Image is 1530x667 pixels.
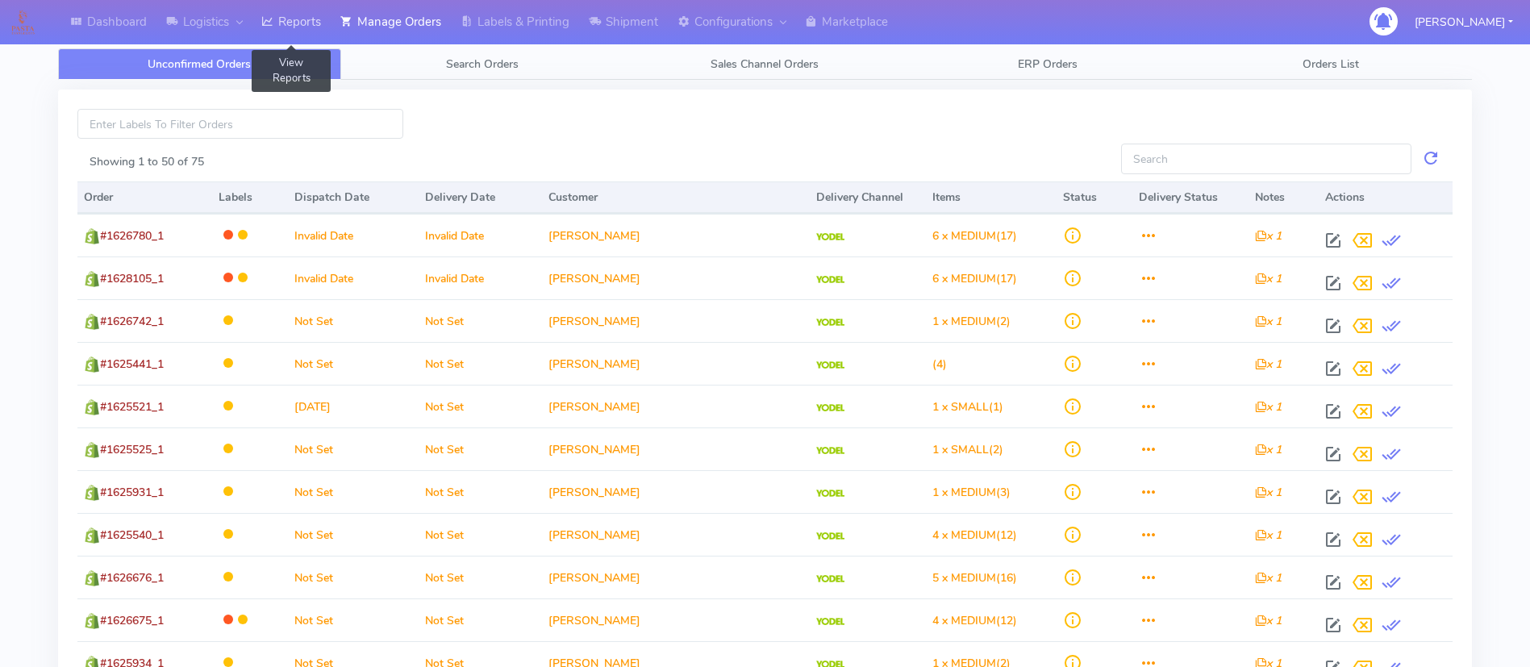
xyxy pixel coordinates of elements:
span: #1625931_1 [100,485,164,500]
th: Delivery Date [419,181,543,214]
span: 1 x MEDIUM [932,485,996,500]
th: Actions [1319,181,1453,214]
span: (3) [932,485,1011,500]
th: Status [1057,181,1132,214]
td: Not Set [419,513,543,556]
td: [PERSON_NAME] [542,385,810,427]
th: Order [77,181,212,214]
i: x 1 [1255,314,1282,329]
span: #1625521_1 [100,399,164,415]
input: Enter Labels To Filter Orders [77,109,403,139]
img: Yodel [816,404,844,412]
i: x 1 [1255,570,1282,586]
label: Showing 1 to 50 of 75 [90,153,204,170]
i: x 1 [1255,356,1282,372]
span: 1 x SMALL [932,399,989,415]
span: Search Orders [446,56,519,72]
td: Not Set [419,470,543,513]
th: Items [926,181,1057,214]
td: [PERSON_NAME] [542,256,810,299]
img: Yodel [816,575,844,583]
span: Orders List [1303,56,1359,72]
img: Yodel [816,361,844,369]
span: ERP Orders [1018,56,1078,72]
td: Invalid Date [288,256,419,299]
th: Labels [212,181,288,214]
td: Not Set [288,556,419,598]
td: [PERSON_NAME] [542,513,810,556]
img: Yodel [816,319,844,327]
span: #1625525_1 [100,442,164,457]
span: 4 x MEDIUM [932,613,996,628]
td: [PERSON_NAME] [542,299,810,342]
td: Not Set [288,342,419,385]
span: #1628105_1 [100,271,164,286]
th: Notes [1249,181,1319,214]
th: Dispatch Date [288,181,419,214]
td: [PERSON_NAME] [542,556,810,598]
td: Not Set [288,470,419,513]
td: [DATE] [288,385,419,427]
span: 6 x MEDIUM [932,271,996,286]
span: #1626780_1 [100,228,164,244]
td: Not Set [419,598,543,641]
td: Invalid Date [288,214,419,256]
td: Invalid Date [419,256,543,299]
ul: Tabs [58,48,1472,80]
span: (12) [932,527,1017,543]
span: #1625540_1 [100,527,164,543]
td: Not Set [288,513,419,556]
input: Search [1121,144,1411,173]
span: (4) [932,356,947,372]
th: Customer [542,181,810,214]
i: x 1 [1255,485,1282,500]
img: Yodel [816,276,844,284]
td: Not Set [419,427,543,470]
td: [PERSON_NAME] [542,427,810,470]
span: 1 x SMALL [932,442,989,457]
th: Delivery Status [1132,181,1249,214]
span: #1625441_1 [100,356,164,372]
img: Yodel [816,532,844,540]
i: x 1 [1255,527,1282,543]
span: (17) [932,228,1017,244]
td: [PERSON_NAME] [542,214,810,256]
button: [PERSON_NAME] [1403,6,1525,39]
i: x 1 [1255,271,1282,286]
span: #1626742_1 [100,314,164,329]
span: 6 x MEDIUM [932,228,996,244]
img: Yodel [816,618,844,626]
td: Not Set [288,427,419,470]
img: Yodel [816,490,844,498]
span: (16) [932,570,1017,586]
i: x 1 [1255,442,1282,457]
span: 5 x MEDIUM [932,570,996,586]
span: (1) [932,399,1003,415]
td: [PERSON_NAME] [542,470,810,513]
td: Not Set [419,385,543,427]
td: Not Set [419,299,543,342]
span: Unconfirmed Orders [148,56,251,72]
td: Not Set [419,342,543,385]
td: [PERSON_NAME] [542,342,810,385]
span: (2) [932,442,1003,457]
span: #1626676_1 [100,570,164,586]
span: (2) [932,314,1011,329]
span: (17) [932,271,1017,286]
i: x 1 [1255,399,1282,415]
th: Delivery Channel [810,181,926,214]
td: Not Set [288,598,419,641]
span: 4 x MEDIUM [932,527,996,543]
td: [PERSON_NAME] [542,598,810,641]
span: #1626675_1 [100,613,164,628]
i: x 1 [1255,613,1282,628]
td: Not Set [288,299,419,342]
span: Sales Channel Orders [711,56,819,72]
img: Yodel [816,447,844,455]
td: Invalid Date [419,214,543,256]
td: Not Set [419,556,543,598]
i: x 1 [1255,228,1282,244]
span: (12) [932,613,1017,628]
img: Yodel [816,233,844,241]
span: 1 x MEDIUM [932,314,996,329]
